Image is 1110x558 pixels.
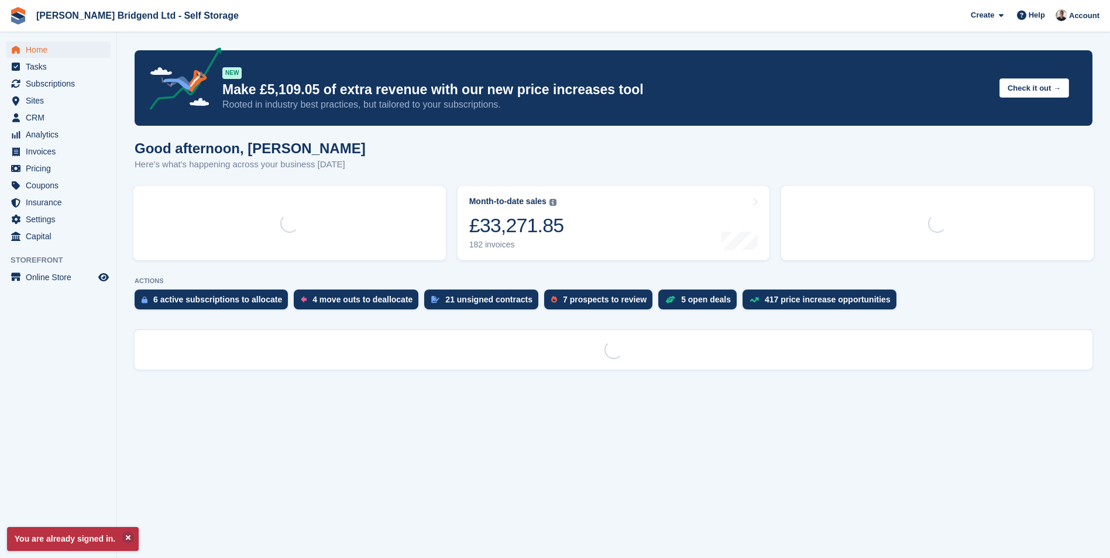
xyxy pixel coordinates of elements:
[544,290,658,315] a: 7 prospects to review
[6,177,111,194] a: menu
[294,290,424,315] a: 4 move outs to deallocate
[750,297,759,302] img: price_increase_opportunities-93ffe204e8149a01c8c9dc8f82e8f89637d9d84a8eef4429ea346261dce0b2c0.svg
[424,290,544,315] a: 21 unsigned contracts
[26,228,96,244] span: Capital
[222,98,990,111] p: Rooted in industry best practices, but tailored to your subscriptions.
[1069,10,1099,22] span: Account
[312,295,413,304] div: 4 move outs to deallocate
[551,296,557,303] img: prospect-51fa495bee0391a8d652442698ab0144808aea92771e9ea1ae160a38d050c398.svg
[32,6,243,25] a: [PERSON_NAME] Bridgend Ltd - Self Storage
[6,109,111,126] a: menu
[26,58,96,75] span: Tasks
[9,7,27,25] img: stora-icon-8386f47178a22dfd0bd8f6a31ec36ba5ce8667c1dd55bd0f319d3a0aa187defe.svg
[431,296,439,303] img: contract_signature_icon-13c848040528278c33f63329250d36e43548de30e8caae1d1a13099fd9432cc5.svg
[142,296,147,304] img: active_subscription_to_allocate_icon-d502201f5373d7db506a760aba3b589e785aa758c864c3986d89f69b8ff3...
[7,527,139,551] p: You are already signed in.
[549,199,556,206] img: icon-info-grey-7440780725fd019a000dd9b08b2336e03edf1995a4989e88bcd33f0948082b44.svg
[26,160,96,177] span: Pricing
[6,75,111,92] a: menu
[26,92,96,109] span: Sites
[765,295,891,304] div: 417 price increase opportunities
[665,295,675,304] img: deal-1b604bf984904fb50ccaf53a9ad4b4a5d6e5aea283cecdc64d6e3604feb123c2.svg
[1056,9,1067,21] img: Rhys Jones
[26,194,96,211] span: Insurance
[743,290,902,315] a: 417 price increase opportunities
[6,228,111,244] a: menu
[6,269,111,285] a: menu
[658,290,743,315] a: 5 open deals
[140,47,222,114] img: price-adjustments-announcement-icon-8257ccfd72463d97f412b2fc003d46551f7dbcb40ab6d574587a9cd5c0d94...
[11,254,116,266] span: Storefront
[469,213,564,237] div: £33,271.85
[1029,9,1045,21] span: Help
[222,81,990,98] p: Make £5,109.05 of extra revenue with our new price increases tool
[26,126,96,143] span: Analytics
[135,158,366,171] p: Here's what's happening across your business [DATE]
[26,109,96,126] span: CRM
[26,177,96,194] span: Coupons
[999,78,1069,98] button: Check it out →
[301,296,307,303] img: move_outs_to_deallocate_icon-f764333ba52eb49d3ac5e1228854f67142a1ed5810a6f6cc68b1a99e826820c5.svg
[469,197,547,206] div: Month-to-date sales
[6,126,111,143] a: menu
[6,58,111,75] a: menu
[97,270,111,284] a: Preview store
[26,211,96,228] span: Settings
[135,140,366,156] h1: Good afternoon, [PERSON_NAME]
[26,143,96,160] span: Invoices
[26,269,96,285] span: Online Store
[681,295,731,304] div: 5 open deals
[135,277,1092,285] p: ACTIONS
[6,211,111,228] a: menu
[6,143,111,160] a: menu
[26,42,96,58] span: Home
[6,160,111,177] a: menu
[563,295,647,304] div: 7 prospects to review
[135,290,294,315] a: 6 active subscriptions to allocate
[222,67,242,79] div: NEW
[26,75,96,92] span: Subscriptions
[6,194,111,211] a: menu
[971,9,994,21] span: Create
[153,295,282,304] div: 6 active subscriptions to allocate
[458,186,770,260] a: Month-to-date sales £33,271.85 182 invoices
[6,92,111,109] a: menu
[6,42,111,58] a: menu
[469,240,564,250] div: 182 invoices
[445,295,532,304] div: 21 unsigned contracts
